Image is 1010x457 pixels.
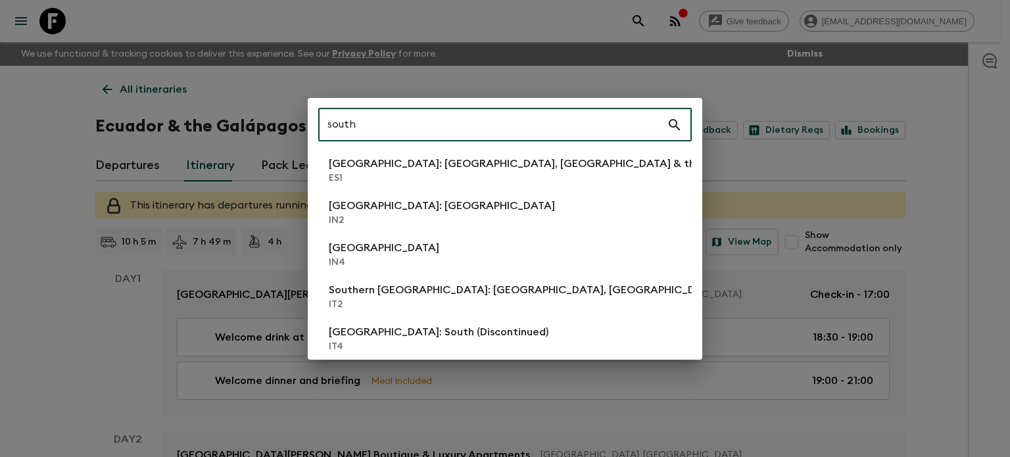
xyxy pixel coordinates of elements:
p: IN2 [329,214,555,227]
p: IN4 [329,256,439,269]
p: ES1 [329,172,733,185]
p: IT2 [329,298,843,311]
p: Southern [GEOGRAPHIC_DATA]: [GEOGRAPHIC_DATA], [GEOGRAPHIC_DATA] & [GEOGRAPHIC_DATA] [329,282,843,298]
p: IT4 [329,340,548,353]
p: [GEOGRAPHIC_DATA] [329,240,439,256]
input: Search adventures... [318,107,667,143]
p: [GEOGRAPHIC_DATA]: [GEOGRAPHIC_DATA] [329,198,555,214]
p: [GEOGRAPHIC_DATA]: South (Discontinued) [329,324,548,340]
p: [GEOGRAPHIC_DATA]: [GEOGRAPHIC_DATA], [GEOGRAPHIC_DATA] & the coast [329,156,733,172]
